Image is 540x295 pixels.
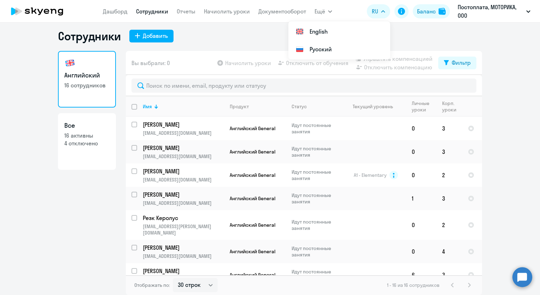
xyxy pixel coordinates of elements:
[436,263,462,287] td: 3
[367,4,390,18] button: RU
[230,125,275,132] span: Английский General
[412,100,436,113] div: Личные уроки
[143,144,223,152] p: [PERSON_NAME]
[58,29,121,43] h1: Сотрудники
[204,8,250,15] a: Начислить уроки
[143,144,224,152] a: [PERSON_NAME]
[436,163,462,187] td: 2
[454,3,534,20] button: Постоплата, МОТОРИКА, ООО
[64,71,110,80] h3: Английский
[143,191,223,198] p: [PERSON_NAME]
[295,27,304,36] img: English
[315,4,332,18] button: Ещё
[230,248,275,255] span: Английский General
[177,8,195,15] a: Отчеты
[143,31,168,40] div: Добавить
[143,103,152,110] div: Имя
[143,153,224,160] p: [EMAIL_ADDRESS][DOMAIN_NAME]
[230,222,275,228] span: Английский General
[346,103,406,110] div: Текущий уровень
[143,244,224,251] a: [PERSON_NAME]
[292,122,340,135] p: Идут постоянные занятия
[439,8,446,15] img: balance
[58,113,116,170] a: Все16 активны4 отключено
[315,7,325,16] span: Ещё
[143,103,224,110] div: Имя
[436,210,462,240] td: 2
[64,81,110,89] p: 16 сотрудников
[438,57,476,69] button: Фильтр
[406,187,436,210] td: 1
[295,45,304,53] img: Русский
[230,103,286,110] div: Продукт
[436,240,462,263] td: 4
[143,267,224,275] a: [PERSON_NAME]
[129,30,174,42] button: Добавить
[64,57,76,69] img: english
[143,121,224,128] a: [PERSON_NAME]
[436,117,462,140] td: 3
[131,79,476,93] input: Поиск по имени, email, продукту или статусу
[143,200,224,206] p: [EMAIL_ADDRESS][DOMAIN_NAME]
[136,8,168,15] a: Сотрудники
[354,172,387,178] span: A1 - Elementary
[417,7,436,16] div: Баланс
[406,117,436,140] td: 0
[413,4,450,18] button: Балансbalance
[64,139,110,147] p: 4 отключено
[292,268,340,281] p: Идут постоянные занятия
[458,3,523,20] p: Постоплата, МОТОРИКА, ООО
[143,253,224,259] p: [EMAIL_ADDRESS][DOMAIN_NAME]
[452,58,471,67] div: Фильтр
[288,21,390,59] ul: Ещё
[230,103,249,110] div: Продукт
[64,132,110,139] p: 16 активны
[406,210,436,240] td: 0
[143,214,223,222] p: Резк Керолус
[143,267,223,275] p: [PERSON_NAME]
[134,282,170,288] span: Отображать по:
[230,172,275,178] span: Английский General
[58,51,116,108] a: Английский16 сотрудников
[143,167,223,175] p: [PERSON_NAME]
[230,195,275,202] span: Английский General
[387,282,440,288] span: 1 - 16 из 16 сотрудников
[292,145,340,158] p: Идут постоянные занятия
[292,245,340,258] p: Идут постоянные занятия
[292,103,307,110] div: Статус
[143,244,223,251] p: [PERSON_NAME]
[143,130,224,136] p: [EMAIL_ADDRESS][DOMAIN_NAME]
[143,121,223,128] p: [PERSON_NAME]
[103,8,128,15] a: Дашборд
[258,8,306,15] a: Документооборот
[412,100,430,113] div: Личные уроки
[143,167,224,175] a: [PERSON_NAME]
[406,240,436,263] td: 0
[230,272,275,278] span: Английский General
[436,140,462,163] td: 3
[292,219,340,231] p: Идут постоянные занятия
[143,177,224,183] p: [EMAIL_ADDRESS][DOMAIN_NAME]
[143,191,224,198] a: [PERSON_NAME]
[353,103,393,110] div: Текущий уровень
[406,263,436,287] td: 6
[436,187,462,210] td: 3
[442,100,462,113] div: Корп. уроки
[442,100,456,113] div: Корп. уроки
[230,149,275,155] span: Английский General
[64,121,110,130] h3: Все
[406,163,436,187] td: 0
[143,223,224,236] p: [EMAIL_ADDRESS][PERSON_NAME][DOMAIN_NAME]
[292,169,340,181] p: Идут постоянные занятия
[292,103,340,110] div: Статус
[406,140,436,163] td: 0
[292,192,340,205] p: Идут постоянные занятия
[131,59,170,67] span: Вы выбрали: 0
[372,7,378,16] span: RU
[143,214,224,222] a: Резк Керолус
